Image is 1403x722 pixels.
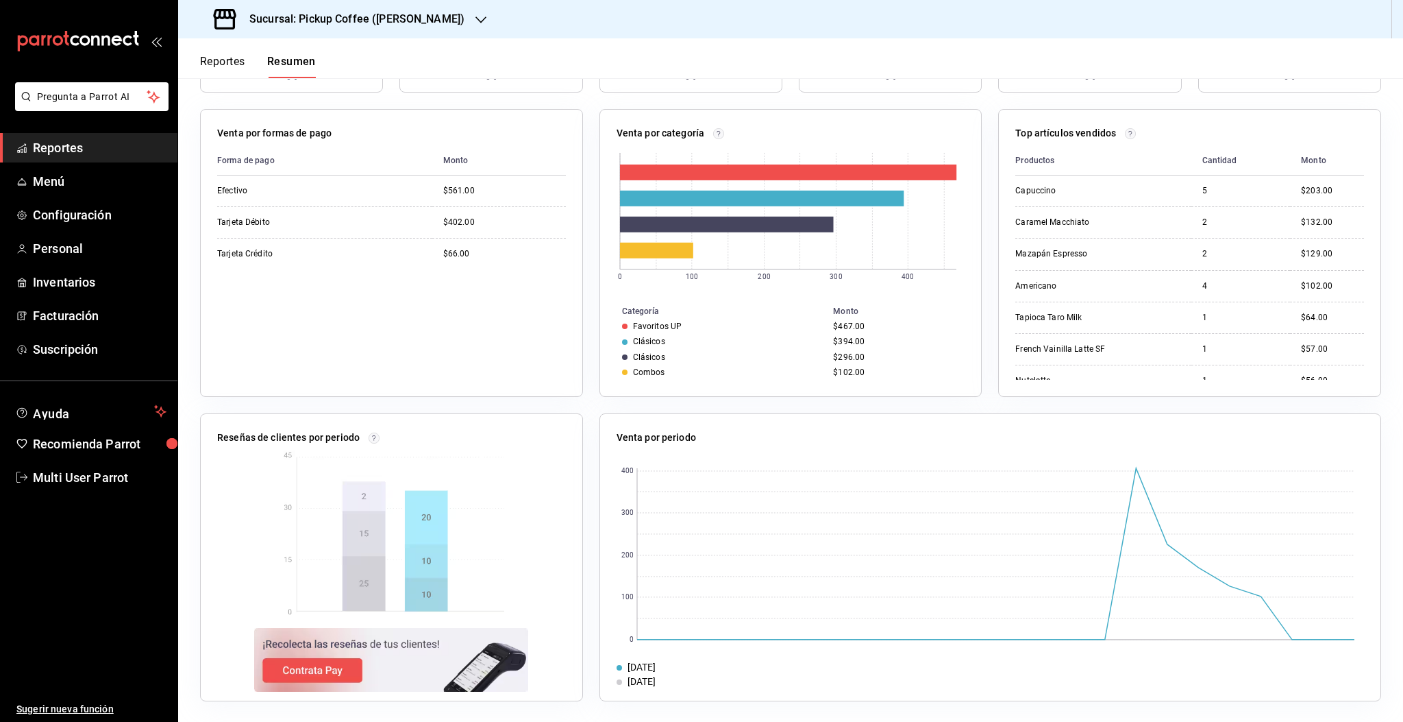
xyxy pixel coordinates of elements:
div: $132.00 [1301,217,1364,228]
div: Caramel Macchiato [1015,217,1152,228]
th: Monto [1290,146,1364,176]
div: $57.00 [1301,344,1364,355]
span: Multi User Parrot [33,468,166,487]
div: Clásicos [633,352,665,362]
div: $296.00 [833,352,959,362]
text: 300 [830,273,842,280]
div: Tapioca Taro Milk [1015,312,1152,324]
div: $102.00 [1301,280,1364,292]
span: Facturación [33,306,166,325]
div: $129.00 [1301,248,1364,260]
div: [DATE] [628,660,656,675]
span: Ayuda [33,403,149,420]
div: Efectivo [217,185,354,197]
div: Combos [633,368,665,377]
p: Venta por formas de pago [217,126,332,141]
div: $203.00 [1301,185,1364,197]
div: 1 [1202,312,1280,324]
div: $402.00 [443,217,566,228]
div: $561.00 [443,185,566,197]
div: Tarjeta Crédito [217,248,354,260]
button: Pregunta a Parrot AI [15,82,169,111]
div: Mazapán Espresso [1015,248,1152,260]
th: Productos [1015,146,1191,176]
text: 400 [902,273,914,280]
div: [DATE] [628,675,656,689]
p: Venta por categoría [617,126,705,141]
text: 100 [685,273,697,280]
span: Pregunta a Parrot AI [37,90,147,104]
text: 200 [621,552,633,559]
div: $64.00 [1301,312,1364,324]
span: Menú [33,172,166,191]
div: Nutelatte [1015,375,1152,387]
h3: Sucursal: Pickup Coffee ([PERSON_NAME]) [238,11,464,27]
button: Resumen [267,55,316,78]
button: open_drawer_menu [151,36,162,47]
div: navigation tabs [200,55,316,78]
div: Clásicos [633,337,665,346]
div: Americano [1015,280,1152,292]
p: Venta por periodo [617,431,696,445]
th: Monto [432,146,566,176]
p: Reseñas de clientes por periodo [217,431,360,445]
th: Monto [828,304,981,319]
span: Personal [33,239,166,258]
div: $56.00 [1301,375,1364,387]
span: Reportes [33,139,166,157]
div: 4 [1202,280,1280,292]
div: Favoritos UP [633,322,682,331]
div: Capuccino [1015,185,1152,197]
text: 400 [621,468,633,475]
p: Top artículos vendidos [1015,126,1116,141]
div: French Vainilla Latte SF [1015,344,1152,355]
th: Forma de pago [217,146,432,176]
button: Reportes [200,55,245,78]
div: 1 [1202,344,1280,355]
th: Categoría [600,304,828,319]
div: 1 [1202,375,1280,387]
span: Suscripción [33,340,166,359]
div: $66.00 [443,248,566,260]
text: 200 [758,273,770,280]
div: 2 [1202,248,1280,260]
div: $102.00 [833,368,959,377]
div: 5 [1202,185,1280,197]
span: Recomienda Parrot [33,435,166,453]
span: Configuración [33,206,166,224]
text: 0 [630,636,634,644]
span: Sugerir nueva función [16,702,166,717]
div: 2 [1202,217,1280,228]
span: Inventarios [33,273,166,291]
th: Cantidad [1191,146,1291,176]
div: Tarjeta Débito [217,217,354,228]
text: 100 [621,594,633,601]
a: Pregunta a Parrot AI [10,99,169,114]
text: 0 [618,273,622,280]
text: 300 [621,509,633,517]
div: $467.00 [833,322,959,331]
div: $394.00 [833,337,959,346]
